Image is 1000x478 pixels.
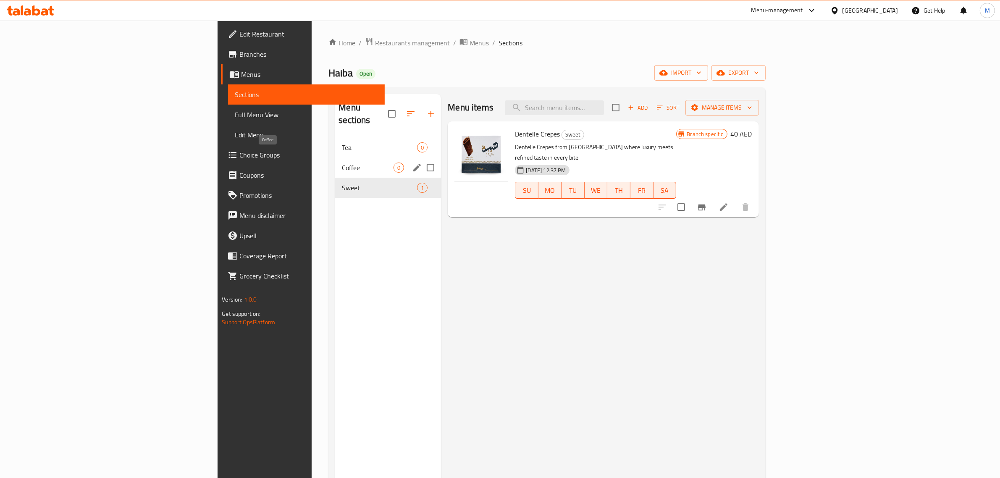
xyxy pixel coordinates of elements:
[719,202,729,212] a: Edit menu item
[630,182,654,199] button: FR
[417,144,427,152] span: 0
[244,294,257,305] span: 1.0.0
[342,163,394,173] span: Coffee
[411,161,423,174] button: edit
[657,184,673,197] span: SA
[470,38,489,48] span: Menus
[221,266,385,286] a: Grocery Checklist
[239,231,378,241] span: Upsell
[235,130,378,140] span: Edit Menu
[505,100,604,115] input: search
[657,103,680,113] span: Sort
[228,125,385,145] a: Edit Menu
[731,128,752,140] h6: 40 AED
[365,37,450,48] a: Restaurants management
[499,38,522,48] span: Sections
[417,184,427,192] span: 1
[228,84,385,105] a: Sections
[417,183,428,193] div: items
[453,38,456,48] li: /
[515,182,538,199] button: SU
[625,101,651,114] button: Add
[335,158,441,178] div: Coffee0edit
[683,130,727,138] span: Branch specific
[692,197,712,217] button: Branch-specific-item
[383,105,401,123] span: Select all sections
[542,184,558,197] span: MO
[538,182,562,199] button: MO
[335,134,441,201] nav: Menu sections
[651,101,685,114] span: Sort items
[221,145,385,165] a: Choice Groups
[221,205,385,226] a: Menu disclaimer
[235,110,378,120] span: Full Menu View
[985,6,990,15] span: M
[228,105,385,125] a: Full Menu View
[221,44,385,64] a: Branches
[654,65,708,81] button: import
[515,128,560,140] span: Dentelle Crepes
[328,37,765,48] nav: breadcrumb
[588,184,604,197] span: WE
[655,101,682,114] button: Sort
[685,100,759,116] button: Manage items
[235,89,378,100] span: Sections
[515,142,676,163] p: Dentelle Crepes from [GEOGRAPHIC_DATA] where luxury meets refined taste in every bite
[607,182,630,199] button: TH
[711,65,766,81] button: export
[221,165,385,185] a: Coupons
[585,182,608,199] button: WE
[239,251,378,261] span: Coverage Report
[221,246,385,266] a: Coverage Report
[221,64,385,84] a: Menus
[634,184,650,197] span: FR
[459,37,489,48] a: Menus
[417,142,428,152] div: items
[454,128,508,182] img: Dentelle Crepes
[222,308,260,319] span: Get support on:
[421,104,441,124] button: Add section
[342,183,417,193] span: Sweet
[519,184,535,197] span: SU
[239,170,378,180] span: Coupons
[654,182,677,199] button: SA
[751,5,803,16] div: Menu-management
[718,68,759,78] span: export
[221,24,385,44] a: Edit Restaurant
[221,226,385,246] a: Upsell
[492,38,495,48] li: /
[672,198,690,216] span: Select to update
[342,142,417,152] span: Tea
[607,99,625,116] span: Select section
[522,166,569,174] span: [DATE] 12:37 PM
[394,164,404,172] span: 0
[221,185,385,205] a: Promotions
[401,104,421,124] span: Sort sections
[692,102,752,113] span: Manage items
[239,190,378,200] span: Promotions
[625,101,651,114] span: Add item
[239,271,378,281] span: Grocery Checklist
[562,182,585,199] button: TU
[239,210,378,221] span: Menu disclaimer
[239,49,378,59] span: Branches
[611,184,627,197] span: TH
[335,178,441,198] div: Sweet1
[565,184,581,197] span: TU
[375,38,450,48] span: Restaurants management
[843,6,898,15] div: [GEOGRAPHIC_DATA]
[735,197,756,217] button: delete
[562,130,584,140] div: Sweet
[627,103,649,113] span: Add
[239,150,378,160] span: Choice Groups
[239,29,378,39] span: Edit Restaurant
[394,163,404,173] div: items
[335,137,441,158] div: Tea0
[448,101,493,114] h2: Menu items
[562,130,584,139] span: Sweet
[222,317,275,328] a: Support.OpsPlatform
[661,68,701,78] span: import
[241,69,378,79] span: Menus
